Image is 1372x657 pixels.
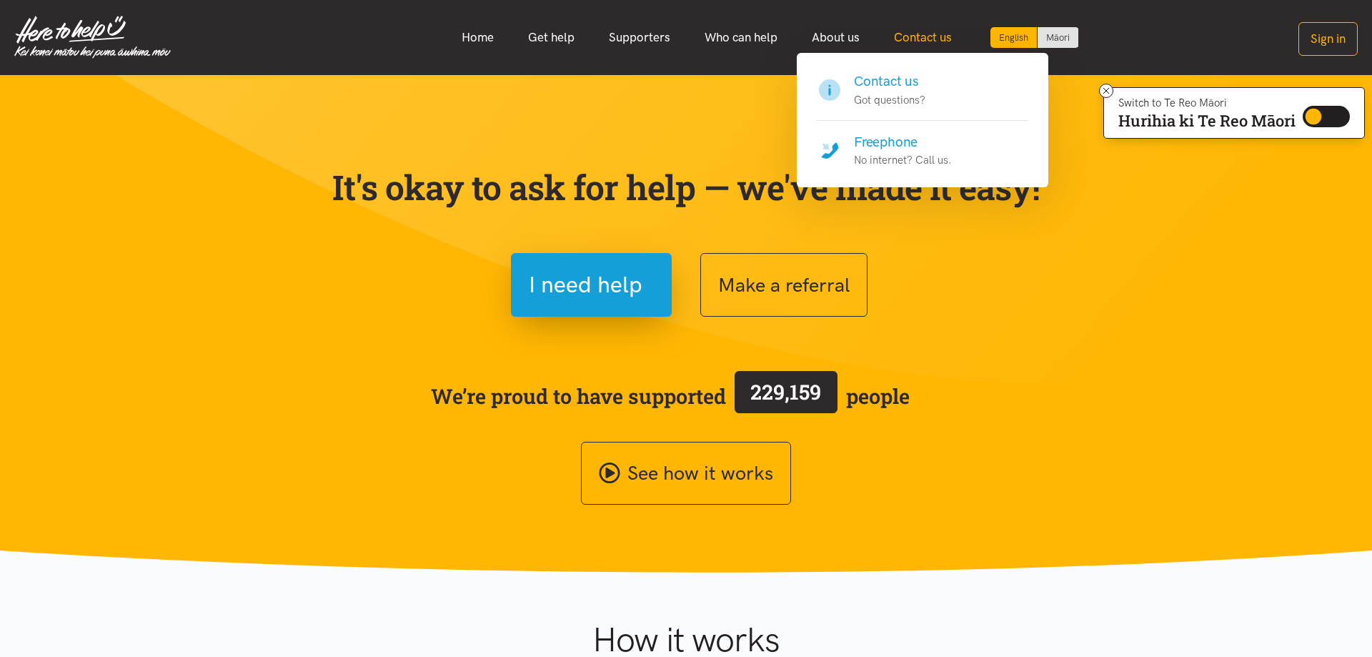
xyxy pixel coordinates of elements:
[511,22,592,53] a: Get help
[990,27,1038,48] div: Current language
[817,71,1028,121] a: Contact us Got questions?
[581,442,791,505] a: See how it works
[1118,99,1296,107] p: Switch to Te Reo Māori
[750,378,821,405] span: 229,159
[687,22,795,53] a: Who can help
[511,253,672,317] button: I need help
[854,71,925,92] h4: Contact us
[1118,114,1296,127] p: Hurihia ki Te Reo Māori
[1298,22,1358,56] button: Sign in
[877,22,969,53] a: Contact us
[431,368,910,424] span: We’re proud to have supported people
[1038,27,1078,48] a: Switch to Te Reo Māori
[592,22,687,53] a: Supporters
[990,27,1079,48] div: Language toggle
[529,267,642,303] span: I need help
[854,92,925,109] p: Got questions?
[329,167,1043,208] p: It's okay to ask for help — we've made it easy!
[797,53,1048,187] div: Contact us
[817,121,1028,169] a: Freephone No internet? Call us.
[700,253,868,317] button: Make a referral
[14,16,171,59] img: Home
[726,368,846,424] a: 229,159
[854,132,952,152] h4: Freephone
[795,22,877,53] a: About us
[444,22,511,53] a: Home
[854,152,952,169] p: No internet? Call us.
